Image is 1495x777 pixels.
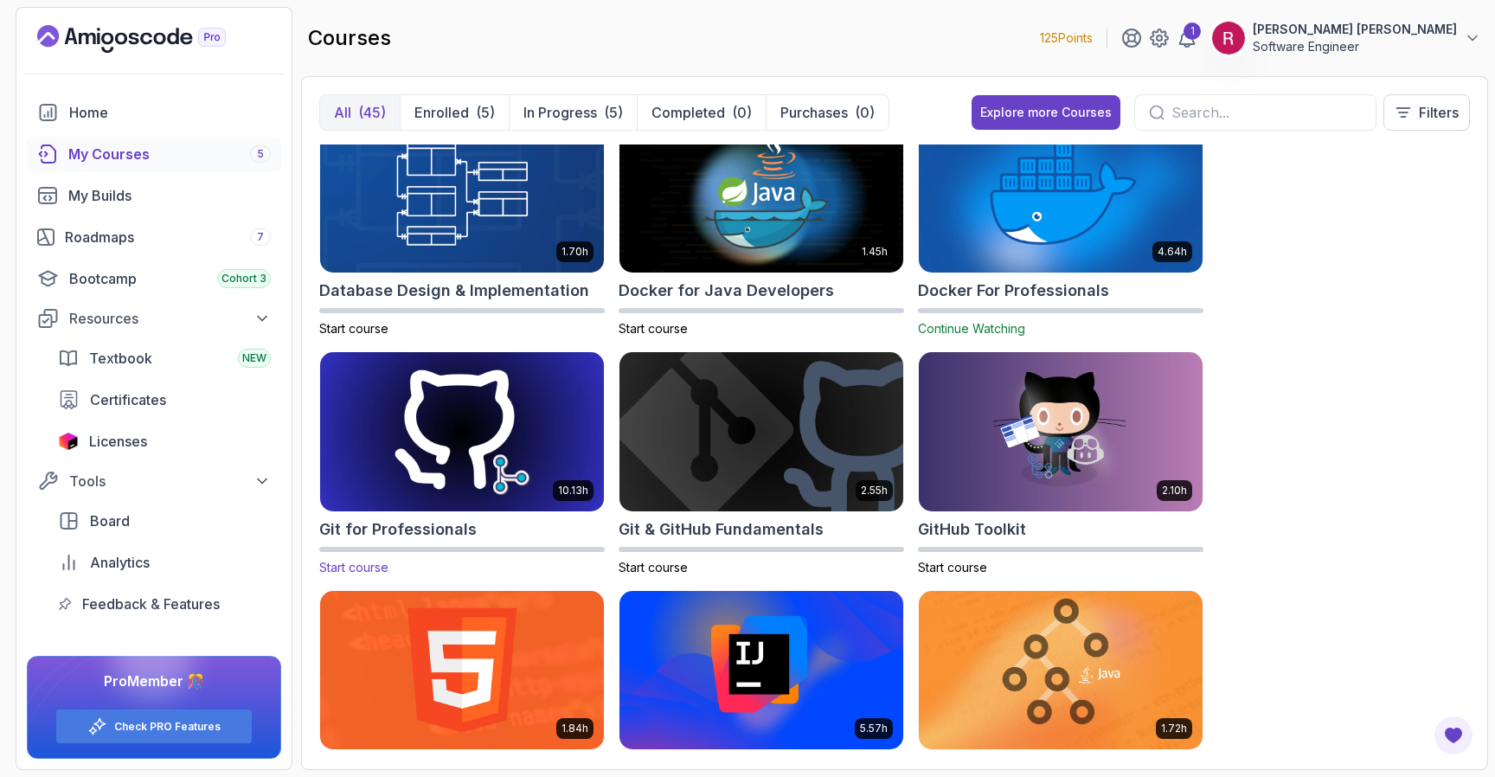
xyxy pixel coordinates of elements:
button: Check PRO Features [55,709,253,744]
div: Home [69,102,271,123]
p: 10.13h [558,484,588,498]
button: Enrolled(5) [400,95,509,130]
div: (0) [732,102,752,123]
span: Cohort 3 [221,272,266,286]
h2: GitHub Toolkit [918,517,1026,542]
button: Completed(0) [637,95,766,130]
img: HTML Essentials card [320,591,604,750]
a: builds [27,178,281,213]
span: Start course [619,560,688,575]
div: 1 [1184,22,1201,40]
a: licenses [48,424,281,459]
button: Resources [27,303,281,334]
h2: Database Design & Implementation [319,279,589,303]
a: 1 [1177,28,1197,48]
a: textbook [48,341,281,376]
button: user profile image[PERSON_NAME] [PERSON_NAME]Software Engineer [1211,21,1481,55]
p: 2.10h [1162,484,1187,498]
div: Tools [69,471,271,491]
div: Resources [69,308,271,329]
img: Java Data Structures card [919,591,1203,750]
button: Explore more Courses [972,95,1120,130]
p: In Progress [523,102,597,123]
img: jetbrains icon [58,433,79,450]
span: Textbook [89,348,152,369]
a: Check PRO Features [114,720,221,734]
img: IntelliJ IDEA Developer Guide card [619,591,903,750]
div: (5) [476,102,495,123]
span: 5 [257,147,264,161]
a: Landing page [37,25,266,53]
span: Analytics [90,552,150,573]
p: [PERSON_NAME] [PERSON_NAME] [1253,21,1457,38]
p: 2.55h [861,484,888,498]
span: Start course [319,560,388,575]
p: Completed [651,102,725,123]
img: Docker For Professionals card [919,113,1203,273]
p: All [334,102,351,123]
span: NEW [242,351,266,365]
div: (5) [604,102,623,123]
button: In Progress(5) [509,95,637,130]
span: Continue Watching [918,321,1025,336]
p: Purchases [780,102,848,123]
img: Docker for Java Developers card [619,113,903,273]
span: Feedback & Features [82,594,220,614]
button: Filters [1383,94,1470,131]
span: Certificates [90,389,166,410]
a: bootcamp [27,261,281,296]
a: certificates [48,382,281,417]
a: analytics [48,545,281,580]
p: 1.70h [561,245,588,259]
img: Git for Professionals card [313,348,611,515]
h2: Git & GitHub Fundamentals [619,517,824,542]
a: courses [27,137,281,171]
h2: courses [308,24,391,52]
p: 1.72h [1161,722,1187,735]
h2: Git for Professionals [319,517,477,542]
button: All(45) [320,95,400,130]
h2: Docker for Java Developers [619,279,834,303]
button: Purchases(0) [766,95,889,130]
a: feedback [48,587,281,621]
span: 7 [257,230,264,244]
div: (45) [358,102,386,123]
span: Board [90,511,130,531]
span: Start course [619,321,688,336]
a: home [27,95,281,130]
div: My Courses [68,144,271,164]
span: Licenses [89,431,147,452]
a: board [48,504,281,538]
div: (0) [855,102,875,123]
input: Search... [1171,102,1362,123]
p: 5.57h [860,722,888,735]
div: Bootcamp [69,268,271,289]
button: Tools [27,466,281,497]
a: Docker For Professionals card4.64hDocker For ProfessionalsContinue Watching [918,112,1203,337]
button: Open Feedback Button [1433,715,1474,756]
div: Roadmaps [65,227,271,247]
p: 1.45h [862,245,888,259]
p: Enrolled [414,102,469,123]
h2: Docker For Professionals [918,279,1109,303]
p: Filters [1419,102,1459,123]
img: Git & GitHub Fundamentals card [619,352,903,511]
a: roadmaps [27,220,281,254]
div: Explore more Courses [980,104,1112,121]
p: Software Engineer [1253,38,1457,55]
span: Start course [918,560,987,575]
img: GitHub Toolkit card [919,352,1203,511]
div: My Builds [68,185,271,206]
img: Database Design & Implementation card [320,113,604,273]
p: 1.84h [561,722,588,735]
img: user profile image [1212,22,1245,55]
span: Start course [319,321,388,336]
p: 4.64h [1158,245,1187,259]
p: 125 Points [1040,29,1093,47]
